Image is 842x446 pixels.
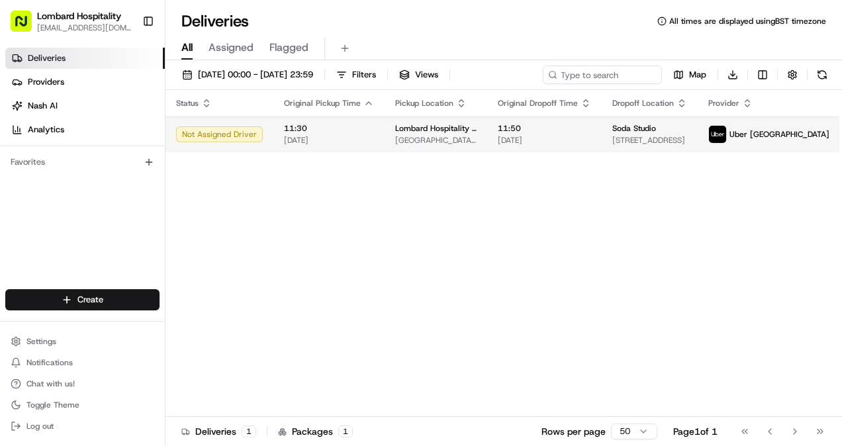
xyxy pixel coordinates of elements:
button: Refresh [813,66,831,84]
p: Rows per page [541,425,606,438]
span: Soda Studio [612,123,656,134]
a: 💻API Documentation [107,290,218,314]
span: All times are displayed using BST timezone [669,16,826,26]
img: Yasiru Doluwegedara [13,228,34,249]
span: Filters [352,69,376,81]
span: Log out [26,421,54,431]
span: Status [176,98,199,109]
span: Providers [28,76,64,88]
div: We're available if you need us! [60,139,182,150]
span: Settings [26,336,56,347]
div: Page 1 of 1 [673,425,718,438]
span: Deliveries [28,52,66,64]
button: Chat with us! [5,375,160,393]
span: [PERSON_NAME] [41,240,107,251]
button: Toggle Theme [5,396,160,414]
div: Start new chat [60,126,217,139]
span: Lombard Hospitality - Catering [395,123,477,134]
button: Filters [330,66,382,84]
button: See all [205,169,241,185]
img: uber-new-logo.jpeg [709,126,726,143]
span: Pickup Location [395,98,453,109]
div: 1 [242,425,256,437]
span: Knowledge Base [26,295,101,308]
span: Provider [708,98,739,109]
div: 💻 [112,296,122,307]
a: Powered byPylon [93,327,160,337]
span: [DATE] [284,135,374,146]
h1: Deliveries [181,11,249,32]
span: Nash AI [28,100,58,112]
span: [DATE] [498,135,591,146]
a: Deliveries [5,48,165,69]
span: API Documentation [125,295,212,308]
span: Dropoff Location [612,98,674,109]
span: 11:30 [284,123,374,134]
div: Past conversations [13,171,89,182]
span: Map [689,69,706,81]
div: 1 [338,425,353,437]
div: Favorites [5,152,160,173]
span: Original Pickup Time [284,98,361,109]
button: Lombard Hospitality[EMAIL_ADDRESS][DOMAIN_NAME] [5,5,137,37]
a: Providers [5,71,165,93]
img: 1736555255976-a54dd68f-1ca7-489b-9aae-adbdc363a1c4 [13,126,37,150]
span: Analytics [28,124,64,136]
img: 9188753566659_6852d8bf1fb38e338040_72.png [28,126,52,150]
a: Nash AI [5,95,165,116]
span: [GEOGRAPHIC_DATA], [STREET_ADDRESS] [395,135,477,146]
span: Notifications [26,357,73,368]
div: Packages [278,425,353,438]
a: 📗Knowledge Base [8,290,107,314]
span: Create [77,294,103,306]
span: Original Dropoff Time [498,98,578,109]
button: Create [5,289,160,310]
a: Analytics [5,119,165,140]
div: Deliveries [181,425,256,438]
button: Start new chat [225,130,241,146]
span: [DATE] 00:00 - [DATE] 23:59 [198,69,313,81]
span: All [181,40,193,56]
p: Welcome 👋 [13,52,241,73]
button: [EMAIL_ADDRESS][DOMAIN_NAME] [37,22,132,33]
input: Type to search [543,66,662,84]
span: Chat with us! [26,379,75,389]
button: Lombard Hospitality [37,9,121,22]
span: Views [415,69,438,81]
span: [PERSON_NAME] [41,204,107,215]
button: Notifications [5,353,160,372]
span: Flagged [269,40,308,56]
button: Map [667,66,712,84]
div: 📗 [13,296,24,307]
span: [DATE] [117,240,144,251]
span: [STREET_ADDRESS] [612,135,687,146]
button: [DATE] 00:00 - [DATE] 23:59 [176,66,319,84]
button: Views [393,66,444,84]
span: Toggle Theme [26,400,79,410]
input: Clear [34,85,218,99]
span: Uber [GEOGRAPHIC_DATA] [729,129,829,140]
span: Pylon [132,328,160,337]
button: Settings [5,332,160,351]
span: • [110,240,115,251]
img: Nash [13,13,40,39]
span: [DATE] [117,204,144,215]
span: Assigned [209,40,254,56]
span: 11:50 [498,123,591,134]
span: • [110,204,115,215]
img: Yasiru Doluwegedara [13,192,34,213]
button: Log out [5,417,160,435]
